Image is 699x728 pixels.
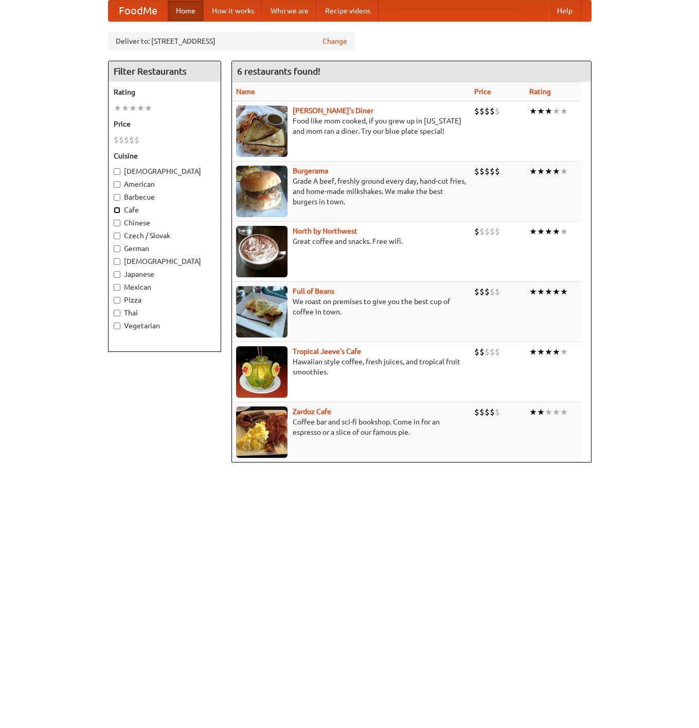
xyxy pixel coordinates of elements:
[109,61,221,82] h4: Filter Restaurants
[537,166,545,177] li: ★
[545,166,552,177] li: ★
[145,102,152,114] li: ★
[108,32,355,50] div: Deliver to: [STREET_ADDRESS]
[552,346,560,358] li: ★
[560,105,568,117] li: ★
[114,151,216,161] h5: Cuisine
[560,226,568,237] li: ★
[545,346,552,358] li: ★
[236,417,466,437] p: Coffee bar and sci-fi bookshop. Come in for an espresso or a slice of our famous pie.
[293,287,334,295] b: Full of Beans
[114,233,120,239] input: Czech / Slovak
[529,166,537,177] li: ★
[485,166,490,177] li: $
[137,102,145,114] li: ★
[552,226,560,237] li: ★
[474,87,491,96] a: Price
[322,36,347,46] a: Change
[114,282,216,292] label: Mexican
[545,226,552,237] li: ★
[529,105,537,117] li: ★
[560,346,568,358] li: ★
[236,357,466,377] p: Hawaiian style coffee, fresh juices, and tropical fruit smoothies.
[109,1,168,21] a: FoodMe
[549,1,581,21] a: Help
[474,286,479,297] li: $
[293,227,357,235] b: North by Northwest
[293,407,331,416] a: Zardoz Cafe
[560,406,568,418] li: ★
[495,166,500,177] li: $
[529,406,537,418] li: ★
[236,286,288,338] img: beans.jpg
[114,194,120,201] input: Barbecue
[479,286,485,297] li: $
[114,218,216,228] label: Chinese
[114,179,216,189] label: American
[236,176,466,207] p: Grade A beef, freshly ground every day, hand-cut fries, and home-made milkshakes. We make the bes...
[114,119,216,129] h5: Price
[236,87,255,96] a: Name
[537,346,545,358] li: ★
[114,308,216,318] label: Thai
[485,286,490,297] li: $
[114,207,120,214] input: Cafe
[114,166,216,176] label: [DEMOGRAPHIC_DATA]
[236,226,288,277] img: north.jpg
[490,166,495,177] li: $
[495,346,500,358] li: $
[293,167,328,175] a: Burgerama
[545,286,552,297] li: ★
[485,346,490,358] li: $
[114,134,119,146] li: $
[114,243,216,254] label: German
[236,105,288,157] img: sallys.jpg
[552,406,560,418] li: ★
[119,134,124,146] li: $
[114,245,120,252] input: German
[114,256,216,267] label: [DEMOGRAPHIC_DATA]
[121,102,129,114] li: ★
[529,286,537,297] li: ★
[114,310,120,316] input: Thai
[293,106,373,115] a: [PERSON_NAME]'s Diner
[537,406,545,418] li: ★
[236,406,288,458] img: zardoz.jpg
[114,168,120,175] input: [DEMOGRAPHIC_DATA]
[168,1,204,21] a: Home
[490,286,495,297] li: $
[495,406,500,418] li: $
[114,205,216,215] label: Cafe
[552,166,560,177] li: ★
[474,166,479,177] li: $
[537,226,545,237] li: ★
[236,166,288,217] img: burgerama.jpg
[545,105,552,117] li: ★
[134,134,139,146] li: $
[124,134,129,146] li: $
[537,105,545,117] li: ★
[114,297,120,304] input: Pizza
[495,286,500,297] li: $
[114,181,120,188] input: American
[236,296,466,317] p: We roast on premises to give you the best cup of coffee in town.
[114,220,120,226] input: Chinese
[114,258,120,265] input: [DEMOGRAPHIC_DATA]
[293,347,361,356] a: Tropical Jeeve's Cafe
[479,226,485,237] li: $
[237,66,320,76] ng-pluralize: 6 restaurants found!
[114,192,216,202] label: Barbecue
[560,166,568,177] li: ★
[114,269,216,279] label: Japanese
[114,295,216,305] label: Pizza
[317,1,379,21] a: Recipe videos
[479,166,485,177] li: $
[490,406,495,418] li: $
[114,87,216,97] h5: Rating
[479,346,485,358] li: $
[114,321,216,331] label: Vegetarian
[552,286,560,297] li: ★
